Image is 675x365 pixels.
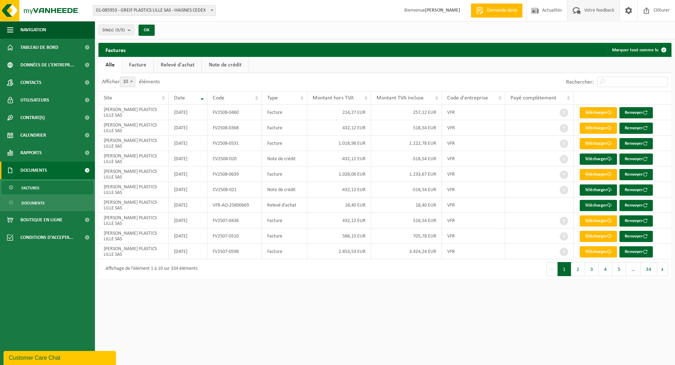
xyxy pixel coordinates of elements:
span: Code [213,95,224,101]
td: 257,12 EUR [371,105,442,120]
button: Renvoyer [619,246,653,258]
td: 3.424,24 EUR [371,244,442,259]
td: 1.222,78 EUR [371,136,442,151]
label: Rechercher: [566,79,594,85]
td: VFR [442,213,505,228]
button: Previous [546,262,558,276]
span: 10 [120,77,135,87]
td: 432,12 EUR [307,120,371,136]
td: Facture [262,120,307,136]
td: FV2508-0368 [207,120,262,136]
td: VFR [442,182,505,197]
a: Télécharger [580,215,617,227]
td: 2.853,53 EUR [307,244,371,259]
td: Note de crédit [262,151,307,167]
td: 705,78 EUR [371,228,442,244]
td: [DATE] [169,244,207,259]
td: [PERSON_NAME] PLASTICS LILLE SAS [98,228,169,244]
td: CV2508-020 [207,151,262,167]
button: Renvoyer [619,200,653,211]
a: Télécharger [580,123,617,134]
td: FV2508-0460 [207,105,262,120]
a: Télécharger [580,154,617,165]
td: [DATE] [169,182,207,197]
td: CV2508-021 [207,182,262,197]
td: Facture [262,167,307,182]
td: -518,54 EUR [371,151,442,167]
span: Site [104,95,112,101]
button: 3 [585,262,599,276]
a: Télécharger [580,107,617,118]
span: Boutique en ligne [20,211,63,229]
td: Facture [262,105,307,120]
a: Télécharger [580,169,617,180]
a: Demande devis [471,4,522,18]
td: 518,54 EUR [371,120,442,136]
td: VFR-AO-25800669 [207,197,262,213]
td: VFR [442,228,505,244]
td: VFR [442,167,505,182]
a: Factures [2,181,93,194]
span: Type [267,95,278,101]
strong: [PERSON_NAME] [425,8,460,13]
td: [PERSON_NAME] PLASTICS LILLE SAS [98,151,169,167]
td: [PERSON_NAME] PLASTICS LILLE SAS [98,197,169,213]
a: Télécharger [580,200,617,211]
td: [PERSON_NAME] PLASTICS LILLE SAS [98,105,169,120]
a: Alle [98,57,122,73]
button: Renvoyer [619,169,653,180]
span: Date [174,95,185,101]
button: OK [139,25,155,36]
td: FV2507-0510 [207,228,262,244]
td: [PERSON_NAME] PLASTICS LILLE SAS [98,136,169,151]
button: Renvoyer [619,154,653,165]
td: 432,12 EUR [307,213,371,228]
button: 1 [558,262,571,276]
span: Conditions d'accepta... [20,229,73,246]
td: 518,54 EUR [371,213,442,228]
td: Facture [262,244,307,259]
a: Facture [122,57,153,73]
td: [PERSON_NAME] PLASTICS LILLE SAS [98,213,169,228]
td: [DATE] [169,151,207,167]
td: 214,27 EUR [307,105,371,120]
td: VFR [442,151,505,167]
button: 4 [599,262,612,276]
button: Marquer tout comme lu [606,43,671,57]
a: Relevé d'achat [154,57,201,73]
span: Contacts [20,74,41,91]
button: 34 [641,262,657,276]
td: FV2507-0436 [207,213,262,228]
button: Renvoyer [619,138,653,149]
button: Next [657,262,668,276]
button: Site(s)(3/3) [98,25,134,35]
span: Montant hors TVA [313,95,354,101]
td: VFR [442,105,505,120]
td: Relevé d'achat [262,197,307,213]
td: Facture [262,136,307,151]
td: 18,40 EUR [307,197,371,213]
span: Site(s) [102,25,125,35]
td: [PERSON_NAME] PLASTICS LILLE SAS [98,244,169,259]
td: 1.233,67 EUR [371,167,442,182]
td: Facture [262,213,307,228]
button: Renvoyer [619,107,653,118]
span: Tableau de bord [20,39,58,56]
td: [PERSON_NAME] PLASTICS LILLE SAS [98,120,169,136]
label: Afficher éléments [102,79,160,85]
td: 588,15 EUR [307,228,371,244]
iframe: chat widget [4,350,117,365]
span: 01-085953 - GREIF PLASTICS LILLE SAS - HAISNES CEDEX [93,6,216,15]
span: Montant TVA incluse [377,95,424,101]
span: Code d'entreprise [447,95,488,101]
a: Télécharger [580,246,617,258]
button: Renvoyer [619,184,653,196]
span: Utilisateurs [20,91,49,109]
td: Facture [262,228,307,244]
td: VFR [442,136,505,151]
button: Renvoyer [619,123,653,134]
button: Renvoyer [619,215,653,227]
a: Documents [2,196,93,209]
